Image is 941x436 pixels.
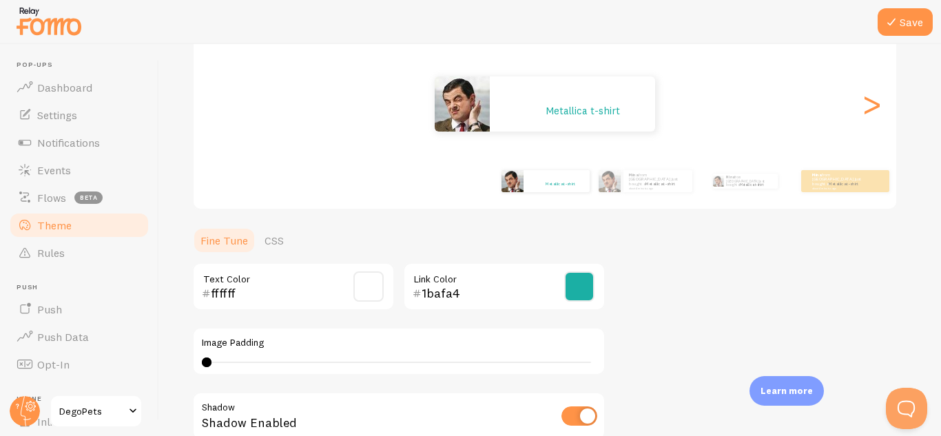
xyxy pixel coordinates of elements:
p: from [GEOGRAPHIC_DATA] just bought a [529,172,584,189]
span: Theme [37,218,72,232]
img: Fomo [712,176,723,187]
label: Image Padding [202,337,596,349]
strong: mina [504,81,527,94]
strong: mina [812,172,822,178]
img: Fomo [599,170,621,192]
iframe: Help Scout Beacon - Open [886,388,927,429]
a: DegoPets [50,395,143,428]
span: Notifications [37,136,100,149]
span: Pop-ups [17,61,150,70]
img: fomo-relay-logo-orange.svg [14,3,83,39]
strong: mina [726,175,734,179]
span: Push Data [37,330,89,344]
span: DegoPets [59,403,125,419]
p: Learn more [761,384,813,397]
a: Flows beta [8,184,150,211]
div: Learn more [749,376,824,406]
a: Metallica t-shirt [645,181,675,187]
span: Dashboard [37,81,92,94]
span: Flows [37,191,66,205]
a: Opt-In [8,351,150,378]
img: Fomo [501,170,524,192]
small: about 4 minutes ago [529,187,583,189]
span: Push [17,283,150,292]
a: Metallica t-shirt [740,183,763,187]
span: Rules [37,246,65,260]
span: Events [37,163,71,177]
a: Push [8,295,150,323]
img: Fomo [435,76,490,132]
span: Push [37,302,62,316]
a: Rules [8,239,150,267]
a: Settings [8,101,150,129]
a: Metallica t-shirt [829,181,858,187]
p: from [GEOGRAPHIC_DATA] just bought a [629,172,687,189]
span: Settings [37,108,77,122]
a: Push Data [8,323,150,351]
a: CSS [256,227,292,254]
strong: mina [529,172,539,178]
small: about 4 minutes ago [504,118,637,125]
a: Metallica t-shirt [546,104,620,117]
p: from [GEOGRAPHIC_DATA] just bought a [504,83,641,125]
a: Notifications [8,129,150,156]
p: from [GEOGRAPHIC_DATA] just bought a [726,174,772,189]
span: beta [74,191,103,204]
a: Events [8,156,150,184]
div: Next slide [863,54,880,154]
a: Metallica t-shirt [546,181,575,187]
span: Opt-In [37,357,70,371]
strong: mina [629,172,639,178]
a: Theme [8,211,150,239]
small: about 4 minutes ago [812,187,866,189]
small: about 4 minutes ago [629,187,685,189]
a: Fine Tune [192,227,256,254]
a: Dashboard [8,74,150,101]
p: from [GEOGRAPHIC_DATA] just bought a [812,172,867,189]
